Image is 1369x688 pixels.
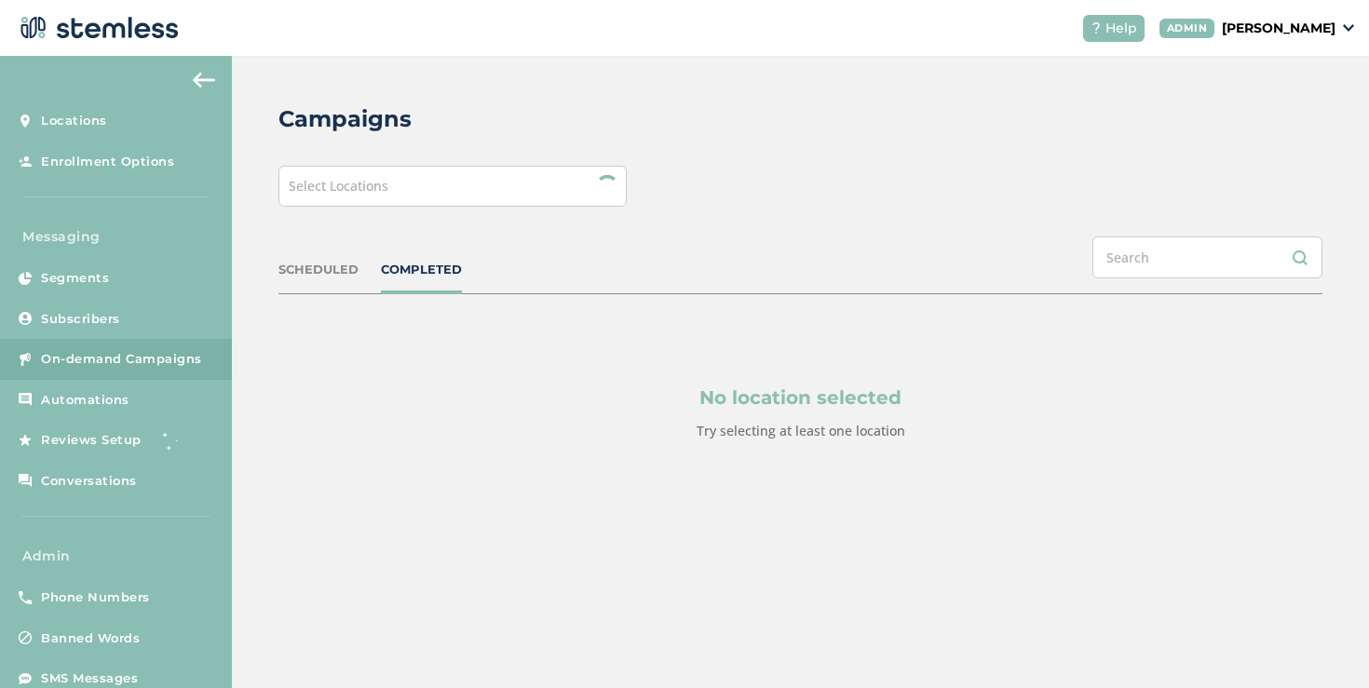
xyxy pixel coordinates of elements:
[41,669,138,688] span: SMS Messages
[1092,236,1322,278] input: Search
[41,431,142,450] span: Reviews Setup
[1276,599,1369,688] iframe: Chat Widget
[1343,24,1354,32] img: icon_down-arrow-small-66adaf34.svg
[381,261,462,279] div: COMPLETED
[278,261,359,279] div: SCHEDULED
[41,269,109,288] span: Segments
[1222,19,1335,38] p: [PERSON_NAME]
[289,177,388,195] span: Select Locations
[697,422,905,439] label: Try selecting at least one location
[41,350,202,369] span: On-demand Campaigns
[41,391,129,410] span: Automations
[1105,19,1137,38] span: Help
[156,422,193,459] img: glitter-stars-b7820f95.gif
[41,472,137,491] span: Conversations
[193,73,215,88] img: icon-arrow-back-accent-c549486e.svg
[15,9,179,47] img: logo-dark-0685b13c.svg
[1091,22,1102,34] img: icon-help-white-03924b79.svg
[41,153,174,171] span: Enrollment Options
[41,588,150,607] span: Phone Numbers
[41,629,140,648] span: Banned Words
[368,384,1233,411] p: No location selected
[41,310,120,329] span: Subscribers
[278,102,412,136] h2: Campaigns
[41,112,107,130] span: Locations
[1159,19,1215,38] div: ADMIN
